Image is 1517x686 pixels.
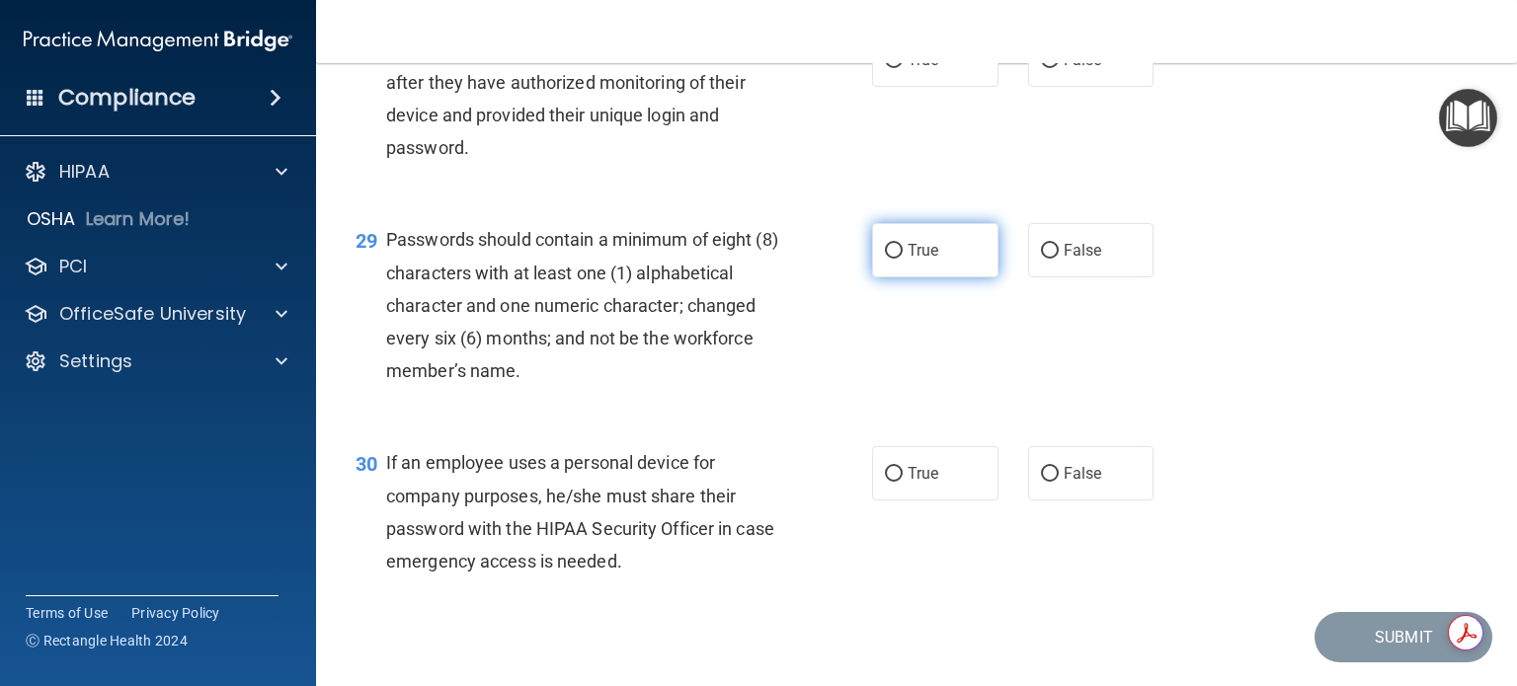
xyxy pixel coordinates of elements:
[59,255,87,278] p: PCI
[59,302,246,326] p: OfficeSafe University
[356,452,377,476] span: 30
[24,302,287,326] a: OfficeSafe University
[908,241,938,260] span: True
[27,207,76,231] p: OSHA
[1064,464,1102,483] span: False
[58,84,196,112] h4: Compliance
[885,467,903,482] input: True
[386,452,774,572] span: If an employee uses a personal device for company purposes, he/she must share their password with...
[131,603,220,623] a: Privacy Policy
[59,160,110,184] p: HIPAA
[885,244,903,259] input: True
[24,255,287,278] a: PCI
[26,631,188,650] span: Ⓒ Rectangle Health 2024
[24,349,287,373] a: Settings
[908,464,938,483] span: True
[1315,612,1492,662] button: Submit
[24,21,292,60] img: PMB logo
[26,603,108,623] a: Terms of Use
[1041,467,1059,482] input: False
[86,207,191,231] p: Learn More!
[1439,89,1497,147] button: Open Resource Center
[59,349,132,373] p: Settings
[356,229,377,253] span: 29
[386,229,778,381] span: Passwords should contain a minimum of eight (8) characters with at least one (1) alphabetical cha...
[1041,244,1059,259] input: False
[24,160,287,184] a: HIPAA
[1064,241,1102,260] span: False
